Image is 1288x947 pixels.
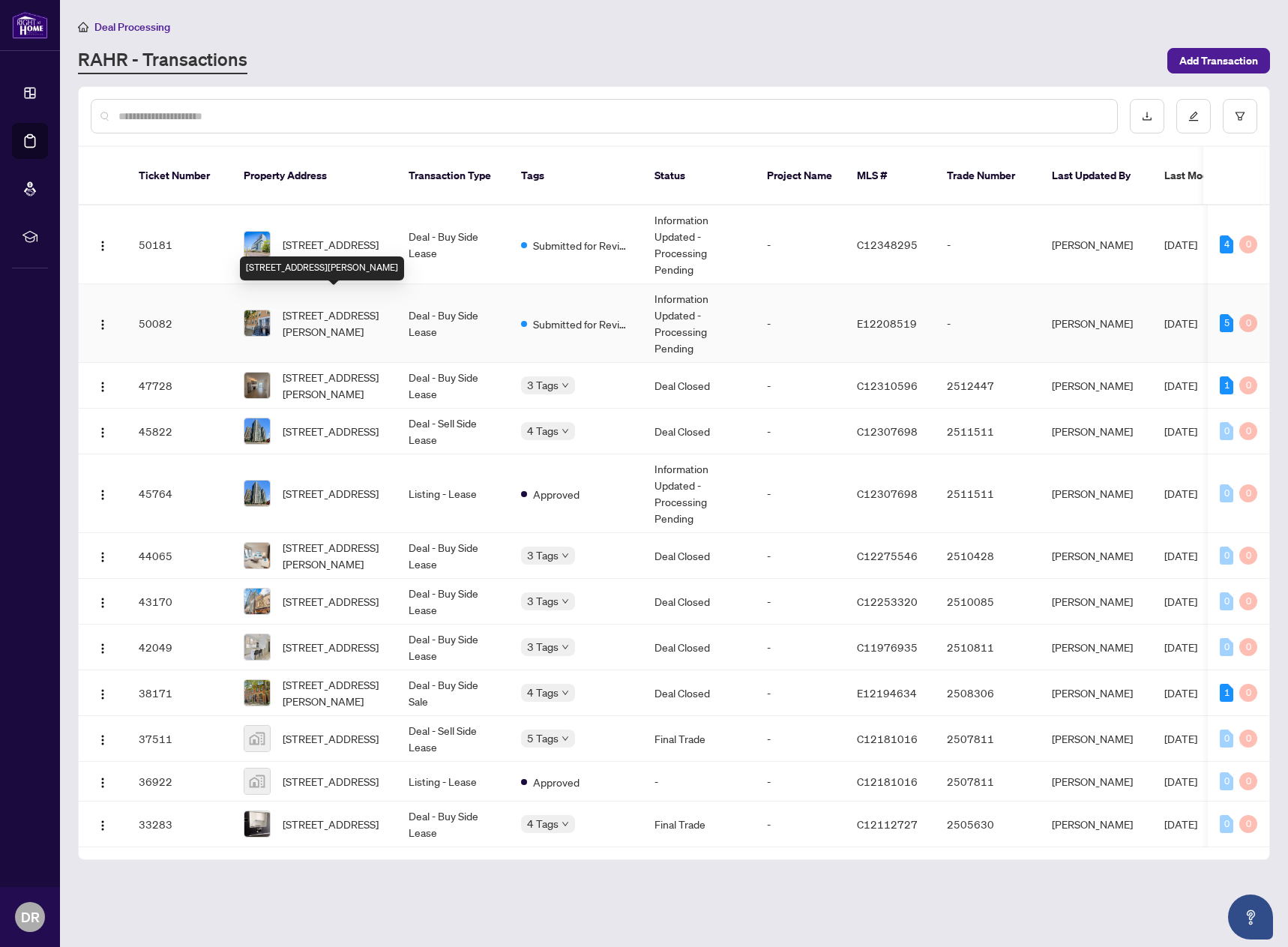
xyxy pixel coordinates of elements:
td: Deal - Sell Side Lease [397,409,509,454]
img: Logo [97,427,109,439]
td: Deal - Buy Side Lease [397,533,509,579]
td: [PERSON_NAME] [1040,762,1152,802]
img: Logo [97,597,109,609]
span: [STREET_ADDRESS] [283,423,379,439]
span: [STREET_ADDRESS][PERSON_NAME] [283,539,385,572]
td: Information Updated - Processing Pending [643,454,755,533]
span: filter [1235,111,1245,121]
td: 43170 [127,579,232,625]
span: [STREET_ADDRESS] [283,730,379,747]
div: 0 [1239,314,1257,332]
button: Add Transaction [1167,48,1270,73]
span: Submitted for Review [533,237,631,253]
td: Deal Closed [643,625,755,670]
img: Logo [97,551,109,563]
td: [PERSON_NAME] [1040,454,1152,533]
span: home [78,22,88,32]
span: C12181016 [857,732,918,745]
td: Deal Closed [643,579,755,625]
td: 2511511 [935,409,1040,454]
td: 2507811 [935,762,1040,802]
span: C12275546 [857,549,918,562]
span: Deal Processing [94,20,170,34]
td: Listing - Lease [397,762,509,802]
td: Listing - Lease [397,454,509,533]
button: Logo [91,373,115,397]
span: Approved [533,486,580,502]
td: Deal - Buy Side Lease [397,579,509,625]
td: [PERSON_NAME] [1040,625,1152,670]
td: 45822 [127,409,232,454]
div: 0 [1220,638,1233,656]
span: C12307698 [857,424,918,438]
button: filter [1223,99,1257,133]
img: Logo [97,240,109,252]
span: down [562,382,569,389]
div: 0 [1239,376,1257,394]
span: 4 Tags [527,684,559,701]
th: MLS # [845,147,935,205]
td: [PERSON_NAME] [1040,205,1152,284]
td: [PERSON_NAME] [1040,409,1152,454]
button: Logo [91,232,115,256]
span: [STREET_ADDRESS] [283,236,379,253]
span: [STREET_ADDRESS][PERSON_NAME] [283,307,385,340]
span: [DATE] [1164,686,1197,700]
td: - [935,284,1040,363]
img: thumbnail-img [244,418,270,444]
td: Deal - Buy Side Lease [397,284,509,363]
th: Tags [509,147,643,205]
td: 37511 [127,716,232,762]
td: Deal Closed [643,670,755,716]
td: 38171 [127,670,232,716]
span: Last Modified Date [1164,167,1256,184]
span: [DATE] [1164,640,1197,654]
button: Logo [91,481,115,505]
img: thumbnail-img [244,310,270,336]
span: 3 Tags [527,638,559,655]
td: 45764 [127,454,232,533]
span: down [562,643,569,651]
span: 4 Tags [527,422,559,439]
span: [DATE] [1164,424,1197,438]
td: - [755,762,845,802]
span: [DATE] [1164,549,1197,562]
span: E12208519 [857,316,917,330]
th: Project Name [755,147,845,205]
span: [STREET_ADDRESS] [283,639,379,655]
td: 2510428 [935,533,1040,579]
td: Deal - Buy Side Lease [397,363,509,409]
img: Logo [97,688,109,700]
div: 0 [1220,815,1233,833]
img: Logo [97,489,109,501]
span: down [562,552,569,559]
td: 2507811 [935,716,1040,762]
td: - [755,409,845,454]
td: 2510811 [935,625,1040,670]
td: - [755,716,845,762]
span: [DATE] [1164,775,1197,788]
div: 0 [1220,484,1233,502]
button: Logo [91,419,115,443]
button: Logo [91,727,115,751]
td: - [755,670,845,716]
div: 0 [1220,772,1233,790]
span: C12181016 [857,775,918,788]
td: - [643,762,755,802]
img: logo [12,11,48,39]
td: - [755,205,845,284]
td: Information Updated - Processing Pending [643,284,755,363]
td: - [755,284,845,363]
td: - [935,205,1040,284]
div: 0 [1239,684,1257,702]
td: 2511511 [935,454,1040,533]
div: 0 [1239,772,1257,790]
span: C12307698 [857,487,918,500]
div: [STREET_ADDRESS][PERSON_NAME] [240,256,404,280]
td: - [755,579,845,625]
div: 0 [1220,547,1233,565]
button: Logo [91,589,115,613]
span: download [1142,111,1152,121]
span: C12348295 [857,238,918,251]
th: Last Modified Date [1152,147,1287,205]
